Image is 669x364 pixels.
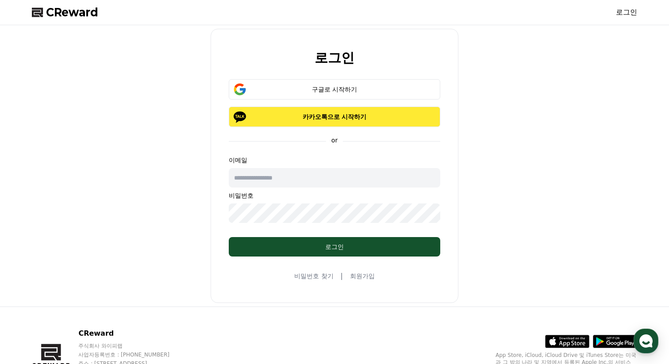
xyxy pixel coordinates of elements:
span: 설정 [137,294,147,301]
div: 로그인 [246,242,423,251]
span: CReward [46,5,98,19]
span: 대화 [81,294,92,301]
p: 주식회사 와이피랩 [78,342,186,349]
a: CReward [32,5,98,19]
p: 사업자등록번호 : [PHONE_NUMBER] [78,351,186,358]
a: 로그인 [616,7,637,18]
p: or [326,136,343,145]
a: 비밀번호 찾기 [294,272,333,280]
a: 회원가입 [350,272,375,280]
span: | [341,271,343,281]
span: 홈 [28,294,33,301]
a: 대화 [58,280,114,303]
button: 로그인 [229,237,440,257]
button: 구글로 시작하기 [229,79,440,100]
p: 카카오톡으로 시작하기 [242,112,427,121]
p: 비밀번호 [229,191,440,200]
p: 이메일 [229,156,440,165]
a: 설정 [114,280,170,303]
a: 홈 [3,280,58,303]
h2: 로그인 [315,50,354,65]
button: 카카오톡으로 시작하기 [229,107,440,127]
p: CReward [78,328,186,339]
div: 구글로 시작하기 [242,85,427,94]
